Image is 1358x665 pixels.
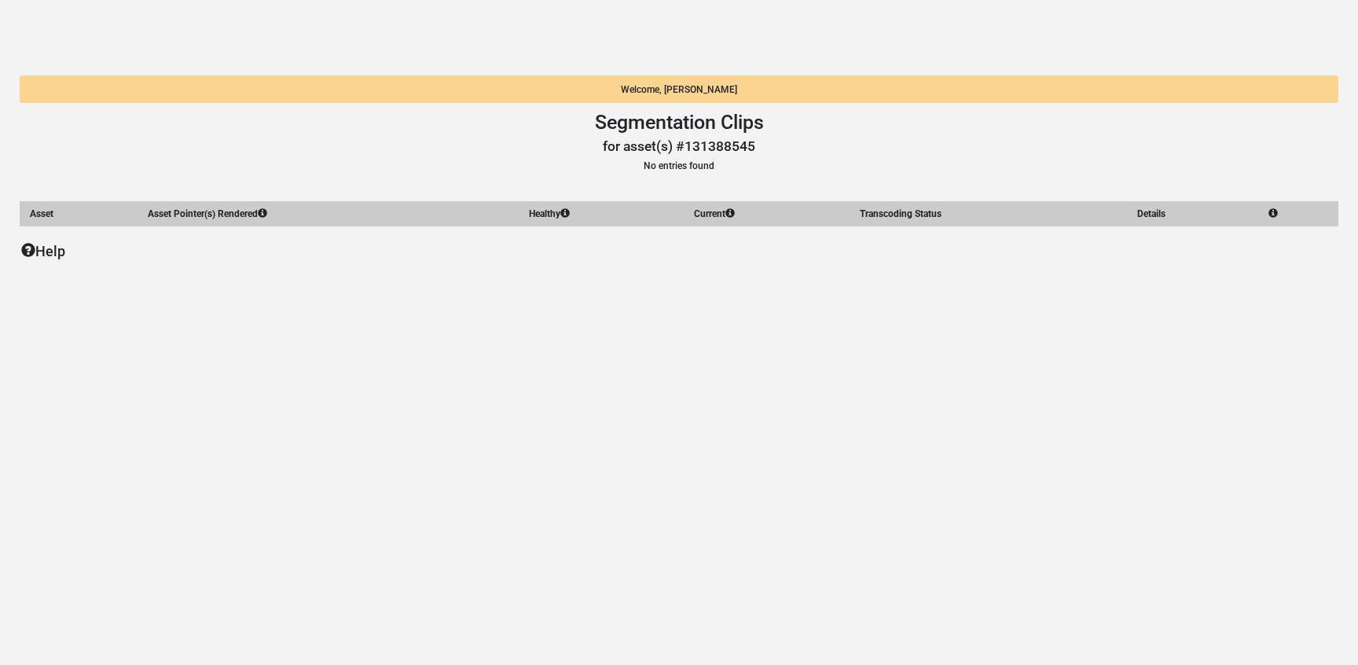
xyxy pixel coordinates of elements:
[1127,202,1258,226] th: Details
[519,202,685,226] th: Healthy
[138,202,519,226] th: Asset Pointer(s) Rendered
[685,202,850,226] th: Current
[20,138,1338,155] h3: for asset(s) #131388545
[21,241,1338,262] p: Help
[20,75,1338,103] div: Welcome, [PERSON_NAME]
[850,202,1127,226] th: Transcoding Status
[20,111,1338,134] h1: Segmentation Clips
[20,111,1338,173] header: No entries found
[20,202,138,226] th: Asset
